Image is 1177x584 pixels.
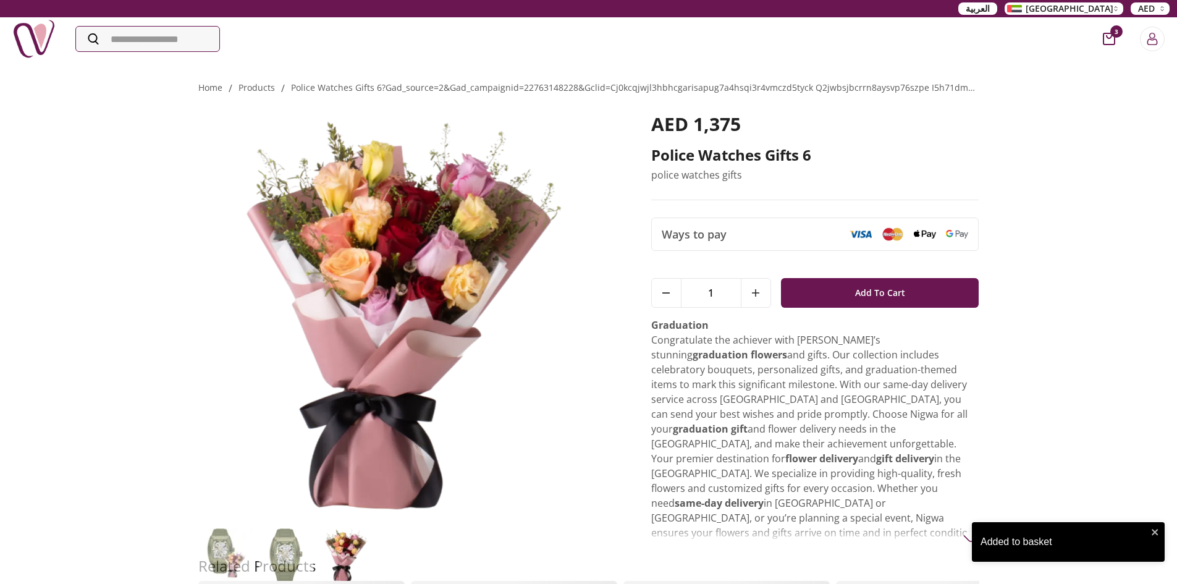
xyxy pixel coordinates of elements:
[229,81,232,96] li: /
[259,528,313,583] img: police watches gifts 6
[781,278,979,308] button: Add To Cart
[662,226,727,243] span: Ways to pay
[651,318,979,451] div: Congratulate the achiever with [PERSON_NAME]’s stunning and gifts. Our collection includes celebr...
[882,227,904,240] img: Mastercard
[675,496,764,510] strong: same-day delivery
[651,111,741,137] span: AED 1,375
[673,422,748,436] strong: graduation gift
[1110,25,1123,38] span: 3
[966,2,990,15] span: العربية
[693,348,787,362] strong: graduation flowers
[981,535,1147,549] div: Added to basket
[1151,527,1160,537] button: close
[946,230,968,239] img: Google Pay
[855,282,905,304] span: Add To Cart
[1007,5,1022,12] img: Arabic_dztd3n.png
[1131,2,1170,15] button: AED
[651,167,979,182] p: police watches gifts
[238,82,275,93] a: products
[850,230,872,239] img: Visa
[281,81,285,96] li: /
[681,279,741,307] span: 1
[1026,2,1113,15] span: [GEOGRAPHIC_DATA]
[198,113,617,521] img: police watches gifts 6
[198,528,253,583] img: police watches gifts 6
[198,82,222,93] a: Home
[876,452,934,465] strong: gift delivery
[651,145,979,165] h2: police watches gifts 6
[1140,27,1165,51] button: Login
[1103,33,1115,45] button: cart-button
[76,27,219,51] input: Search
[319,528,374,583] img: police watches gifts 6
[12,17,56,61] img: Nigwa-uae-gifts
[785,452,858,465] strong: flower delivery
[1138,2,1155,15] span: AED
[291,82,1040,93] a: police watches gifts 6?gad_source=2&gad_campaignid=22763148228&gclid=cj0kcqjwjl3hbhcgarisapug7a4h...
[963,531,979,546] img: arrow
[1005,2,1123,15] button: [GEOGRAPHIC_DATA]
[914,230,936,239] img: Apple Pay
[651,318,709,332] strong: Graduation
